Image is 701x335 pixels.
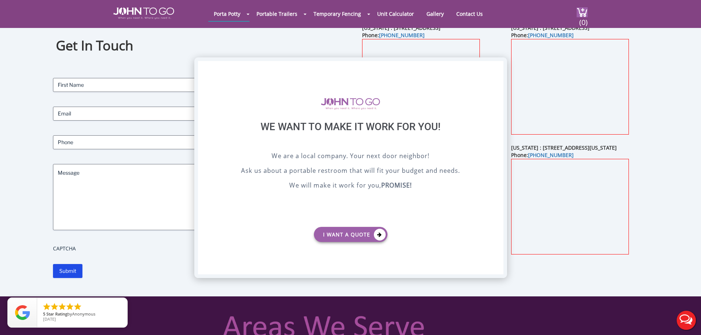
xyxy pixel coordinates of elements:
[66,302,74,311] li: 
[15,305,30,320] img: Review Rating
[381,181,412,189] b: PROMISE!
[58,302,67,311] li: 
[43,316,56,322] span: [DATE]
[50,302,59,311] li: 
[46,311,67,317] span: Star Rating
[216,151,485,162] p: We are a local company. Your next door neighbor!
[216,166,485,177] p: Ask us about a portable restroom that will fit your budget and needs.
[216,181,485,192] p: We will make it work for you,
[73,302,82,311] li: 
[321,98,380,110] img: logo of viptogo
[314,227,387,242] a: I want a Quote
[43,311,45,317] span: 5
[216,121,485,151] div: We want to make it work for you!
[72,311,95,317] span: Anonymous
[672,306,701,335] button: Live Chat
[43,312,121,317] span: by
[42,302,51,311] li: 
[492,61,503,74] div: X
